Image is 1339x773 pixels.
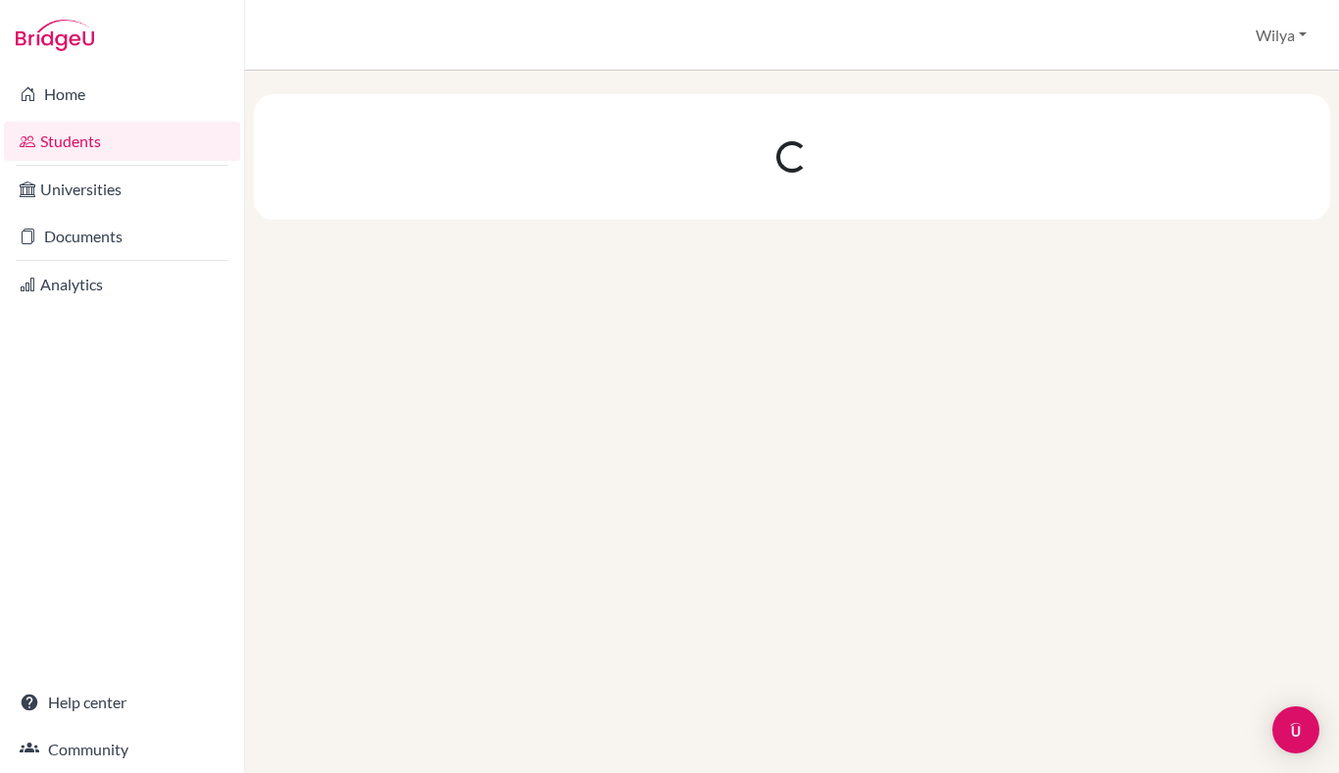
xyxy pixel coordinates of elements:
[4,122,240,161] a: Students
[1247,17,1315,54] button: Wilya
[16,20,94,51] img: Bridge-U
[4,730,240,769] a: Community
[4,217,240,256] a: Documents
[4,170,240,209] a: Universities
[1272,706,1319,753] div: Open Intercom Messenger
[4,75,240,114] a: Home
[4,683,240,722] a: Help center
[4,265,240,304] a: Analytics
